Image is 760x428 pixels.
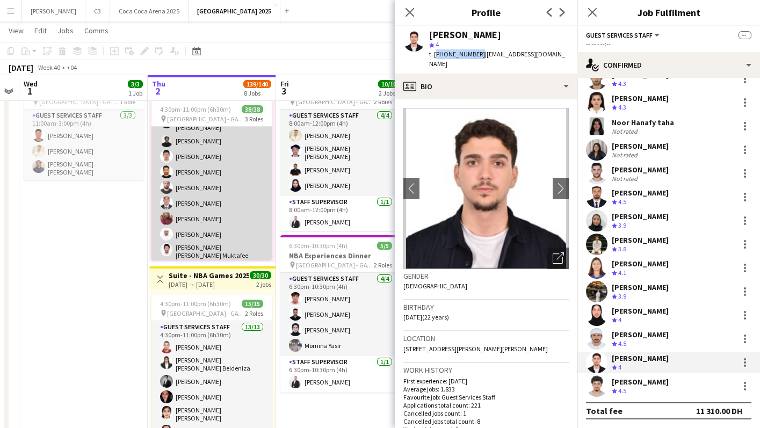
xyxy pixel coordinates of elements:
div: Not rated [612,151,640,159]
span: Jobs [57,26,74,35]
span: Guest Services Staff [586,31,653,39]
div: [DATE] → [DATE] [169,280,249,288]
p: Average jobs: 1.833 [403,385,569,393]
app-card-role: Staff Supervisor1/16:30pm-10:30pm (4h)[PERSON_NAME] [280,356,401,393]
span: 10/10 [378,80,400,88]
div: [PERSON_NAME] [429,30,501,40]
span: 1 Role [120,98,135,106]
div: Bio [395,74,577,99]
span: 4:30pm-11:00pm (6h30m) [160,105,231,113]
span: 5/5 [377,242,392,250]
span: Fri [280,79,289,89]
span: 4.3 [618,79,626,88]
div: [PERSON_NAME] [612,235,669,245]
div: [DATE] [9,62,33,73]
span: 3/3 [128,80,143,88]
app-card-role: Guest Services Staff3/311:00am-3:00pm (4h)[PERSON_NAME][PERSON_NAME][PERSON_NAME] [PERSON_NAME] [24,110,144,180]
span: Week 40 [35,63,62,71]
span: 2 Roles [374,98,392,106]
p: First experience: [DATE] [403,377,569,385]
div: 2 Jobs [379,89,399,97]
span: -- [739,31,751,39]
span: Comms [84,26,108,35]
span: 3.9 [618,221,626,229]
span: [STREET_ADDRESS][PERSON_NAME][PERSON_NAME] [403,345,548,353]
app-card-role: Staff Supervisor1/18:00am-12:00pm (4h)[PERSON_NAME] [280,196,401,233]
div: [PERSON_NAME] [612,141,669,151]
span: [GEOGRAPHIC_DATA] - GATE 7 [167,115,245,123]
app-card-role: Guest Services Staff4/48:00am-12:00pm (4h)[PERSON_NAME][PERSON_NAME] [PERSON_NAME][PERSON_NAME][P... [280,110,401,196]
span: 4.3 [618,103,626,111]
div: [PERSON_NAME] [612,165,669,175]
div: [PERSON_NAME] [612,353,669,363]
span: [GEOGRAPHIC_DATA] - GATE 7 [296,98,374,106]
h3: NBA Experiences Dinner [280,251,401,260]
span: t. [PHONE_NUMBER] [429,50,485,58]
button: Guest Services Staff [586,31,661,39]
h3: Birthday [403,302,569,312]
button: C3 [85,1,110,21]
span: 4 [436,40,439,48]
span: | [EMAIL_ADDRESS][DOMAIN_NAME] [429,50,565,68]
div: 11 310.00 DH [696,405,743,416]
img: Crew avatar or photo [403,108,569,269]
app-card-role: Guest Services Staff4/46:30pm-10:30pm (4h)[PERSON_NAME][PERSON_NAME][PERSON_NAME]Momina Yasir [280,273,401,356]
span: Edit [34,26,47,35]
span: 2 Roles [245,309,263,317]
div: [PERSON_NAME] [612,377,669,387]
span: [GEOGRAPHIC_DATA] - GATE 7 [296,261,374,269]
h3: Job Fulfilment [577,5,760,19]
button: Coca Coca Arena 2025 [110,1,189,21]
span: 4 [618,316,621,324]
div: [PERSON_NAME] [612,330,669,339]
h3: Work history [403,365,569,375]
div: Open photos pop-in [547,248,569,269]
span: 4 [618,363,621,371]
h3: Suite - NBA Games 2025 [169,271,249,280]
span: [DEMOGRAPHIC_DATA] [403,282,467,290]
a: View [4,24,28,38]
app-job-card: 8:00am-12:00pm (4h)5/5NBA Experiences Breakfast [GEOGRAPHIC_DATA] - GATE 72 RolesGuest Services S... [280,72,401,231]
span: View [9,26,24,35]
div: --:-- - --:-- [586,40,751,48]
app-job-card: 6:30pm-10:30pm (4h)5/5NBA Experiences Dinner [GEOGRAPHIC_DATA] - GATE 72 RolesGuest Services Staf... [280,235,401,393]
h3: Location [403,333,569,343]
div: [PERSON_NAME] [612,93,669,103]
span: 4:30pm-11:00pm (6h30m) [160,300,231,308]
app-job-card: 4:30pm-11:00pm (6h30m)38/38 [GEOGRAPHIC_DATA] - GATE 73 RolesAws Alhasise[PERSON_NAME] [PERSON_NA... [151,101,272,260]
p: Cancelled jobs total count: 8 [403,417,569,425]
span: 4.5 [618,198,626,206]
div: 2 jobs [256,279,271,288]
span: 2 Roles [374,261,392,269]
div: +04 [67,63,77,71]
span: 3.9 [618,292,626,300]
span: 139/140 [243,80,271,88]
p: Applications total count: 221 [403,401,569,409]
div: [PERSON_NAME] [612,306,669,316]
div: Total fee [586,405,623,416]
span: 1 [22,85,38,97]
span: 6:30pm-10:30pm (4h) [289,242,348,250]
span: 30/30 [250,271,271,279]
span: 4.1 [618,269,626,277]
span: Thu [152,79,165,89]
a: Jobs [53,24,78,38]
span: 4.5 [618,387,626,395]
div: Confirmed [577,52,760,78]
h3: Profile [395,5,577,19]
button: [GEOGRAPHIC_DATA] 2025 [189,1,280,21]
a: Edit [30,24,51,38]
div: Not rated [612,127,640,135]
span: 4.5 [618,339,626,347]
span: [DATE] (22 years) [403,313,449,321]
span: 3.8 [618,245,626,253]
span: [GEOGRAPHIC_DATA] - GATE 7 [39,98,120,106]
div: [PERSON_NAME] [612,212,669,221]
div: 11:00am-3:00pm (4h)3/3Wayfinder - NBA Games 2025 [GEOGRAPHIC_DATA] - GATE 71 RoleGuest Services S... [24,72,144,180]
span: 3 Roles [245,115,263,123]
button: [PERSON_NAME] [22,1,85,21]
p: Favourite job: Guest Services Staff [403,393,569,401]
span: 2 [150,85,165,97]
